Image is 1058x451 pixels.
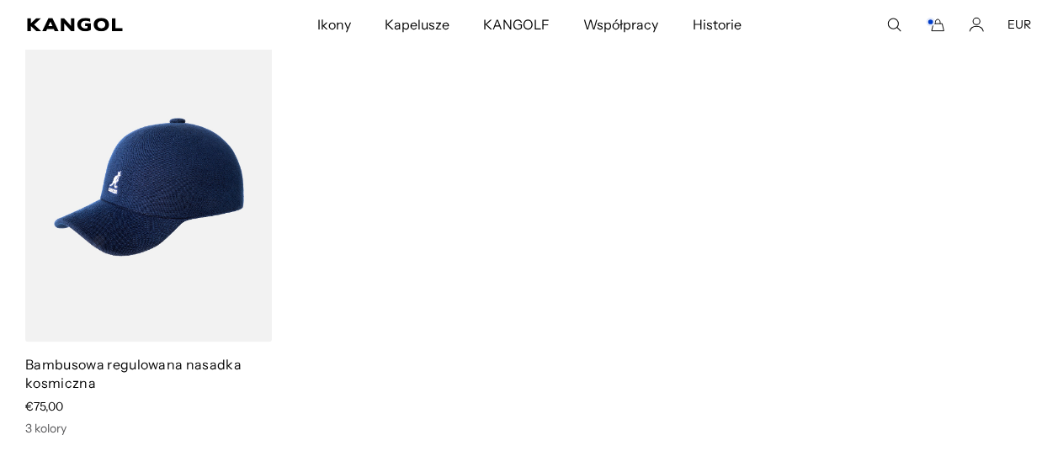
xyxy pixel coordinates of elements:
button: EUR [1007,17,1031,32]
summary: Szukaj tutaj [886,17,901,32]
div: 3 kolory [25,421,272,436]
a: Kangol powiedział: [27,18,209,31]
img: Bambusowa regulowana nasadka kosmiczna [25,32,272,342]
a: Rachunek [969,17,984,32]
span: €75,00 [25,399,63,414]
button: Wózek [925,17,945,32]
a: Bambusowa regulowana nasadka kosmiczna [25,356,242,391]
